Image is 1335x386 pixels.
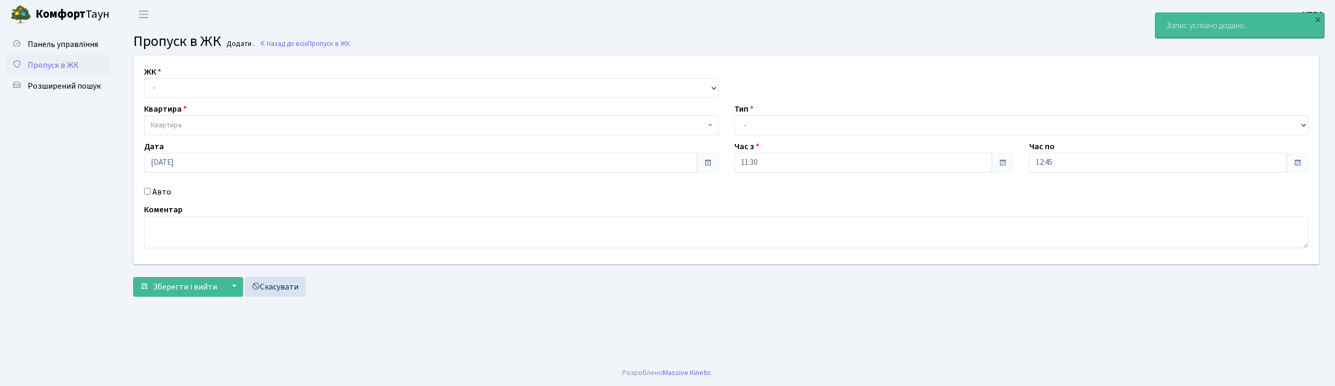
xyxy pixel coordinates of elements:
label: Коментар [144,203,183,216]
div: × [1313,14,1323,25]
div: Запис успішно додано. [1155,13,1324,38]
label: Час з [734,140,759,153]
a: Скасувати [245,277,305,297]
b: КПП4 [1302,9,1322,20]
a: Назад до всіхПропуск в ЖК [259,39,350,49]
span: Квартира [151,120,182,130]
span: Пропуск в ЖК [307,39,350,49]
a: Пропуск в ЖК [5,55,110,76]
label: ЖК [144,66,161,78]
small: Додати . [224,40,255,49]
a: Розширений пошук [5,76,110,96]
span: Таун [35,6,110,23]
span: Зберегти і вийти [153,281,217,293]
span: Пропуск в ЖК [133,31,221,52]
img: logo.png [10,4,31,25]
a: Панель управління [5,34,110,55]
label: Авто [152,186,171,198]
button: Переключити навігацію [130,6,157,23]
a: КПП4 [1302,8,1322,21]
button: Зберегти і вийти [133,277,224,297]
label: Квартира [144,103,187,115]
label: Час по [1029,140,1055,153]
span: Панель управління [28,39,98,50]
div: Розроблено . [622,367,713,379]
b: Комфорт [35,6,86,22]
a: Massive Kinetic [663,367,711,378]
label: Тип [734,103,754,115]
span: Розширений пошук [28,80,101,92]
span: Пропуск в ЖК [28,59,79,71]
label: Дата [144,140,164,153]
